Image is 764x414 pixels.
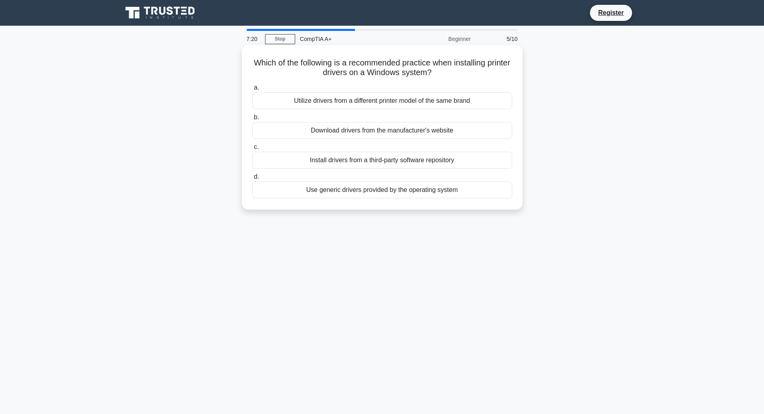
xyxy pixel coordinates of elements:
[254,143,259,150] span: c.
[265,34,295,44] a: Stop
[252,92,512,109] div: Utilize drivers from a different printer model of the same brand
[254,114,259,120] span: b.
[593,8,628,18] a: Register
[476,31,523,47] div: 5/10
[251,58,513,78] h5: Which of the following is a recommended practice when installing printer drivers on a Windows sys...
[252,122,512,139] div: Download drivers from the manufacturer's website
[242,31,265,47] div: 7:20
[405,31,476,47] div: Beginner
[254,173,259,180] span: d.
[252,182,512,198] div: Use generic drivers provided by the operating system
[254,84,259,91] span: a.
[295,31,405,47] div: CompTIA A+
[252,152,512,169] div: Install drivers from a third-party software repository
